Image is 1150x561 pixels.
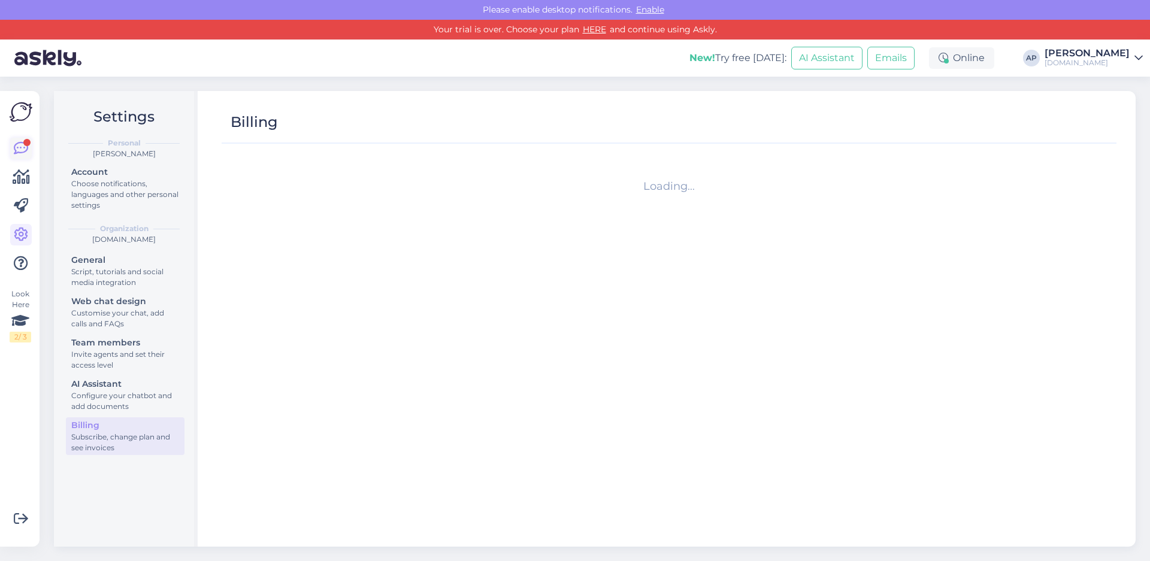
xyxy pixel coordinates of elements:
[66,417,184,455] a: BillingSubscribe, change plan and see invoices
[66,335,184,372] a: Team membersInvite agents and set their access level
[71,432,179,453] div: Subscribe, change plan and see invoices
[66,293,184,331] a: Web chat designCustomise your chat, add calls and FAQs
[63,105,184,128] h2: Settings
[71,419,179,432] div: Billing
[867,47,915,69] button: Emails
[71,166,179,178] div: Account
[226,178,1112,195] div: Loading...
[71,254,179,266] div: General
[71,336,179,349] div: Team members
[689,52,715,63] b: New!
[71,349,179,371] div: Invite agents and set their access level
[10,289,31,342] div: Look Here
[71,266,179,288] div: Script, tutorials and social media integration
[1045,48,1143,68] a: [PERSON_NAME][DOMAIN_NAME]
[66,164,184,213] a: AccountChoose notifications, languages and other personal settings
[100,223,149,234] b: Organization
[791,47,862,69] button: AI Assistant
[63,148,184,159] div: [PERSON_NAME]
[63,234,184,245] div: [DOMAIN_NAME]
[231,111,278,134] div: Billing
[71,308,179,329] div: Customise your chat, add calls and FAQs
[632,4,668,15] span: Enable
[71,295,179,308] div: Web chat design
[1023,50,1040,66] div: AP
[66,376,184,414] a: AI AssistantConfigure your chatbot and add documents
[689,51,786,65] div: Try free [DATE]:
[1045,58,1130,68] div: [DOMAIN_NAME]
[1045,48,1130,58] div: [PERSON_NAME]
[10,332,31,342] div: 2 / 3
[929,47,994,69] div: Online
[108,138,141,148] b: Personal
[66,252,184,290] a: GeneralScript, tutorials and social media integration
[71,178,179,211] div: Choose notifications, languages and other personal settings
[71,378,179,390] div: AI Assistant
[10,101,32,123] img: Askly Logo
[71,390,179,412] div: Configure your chatbot and add documents
[579,24,610,35] a: HERE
